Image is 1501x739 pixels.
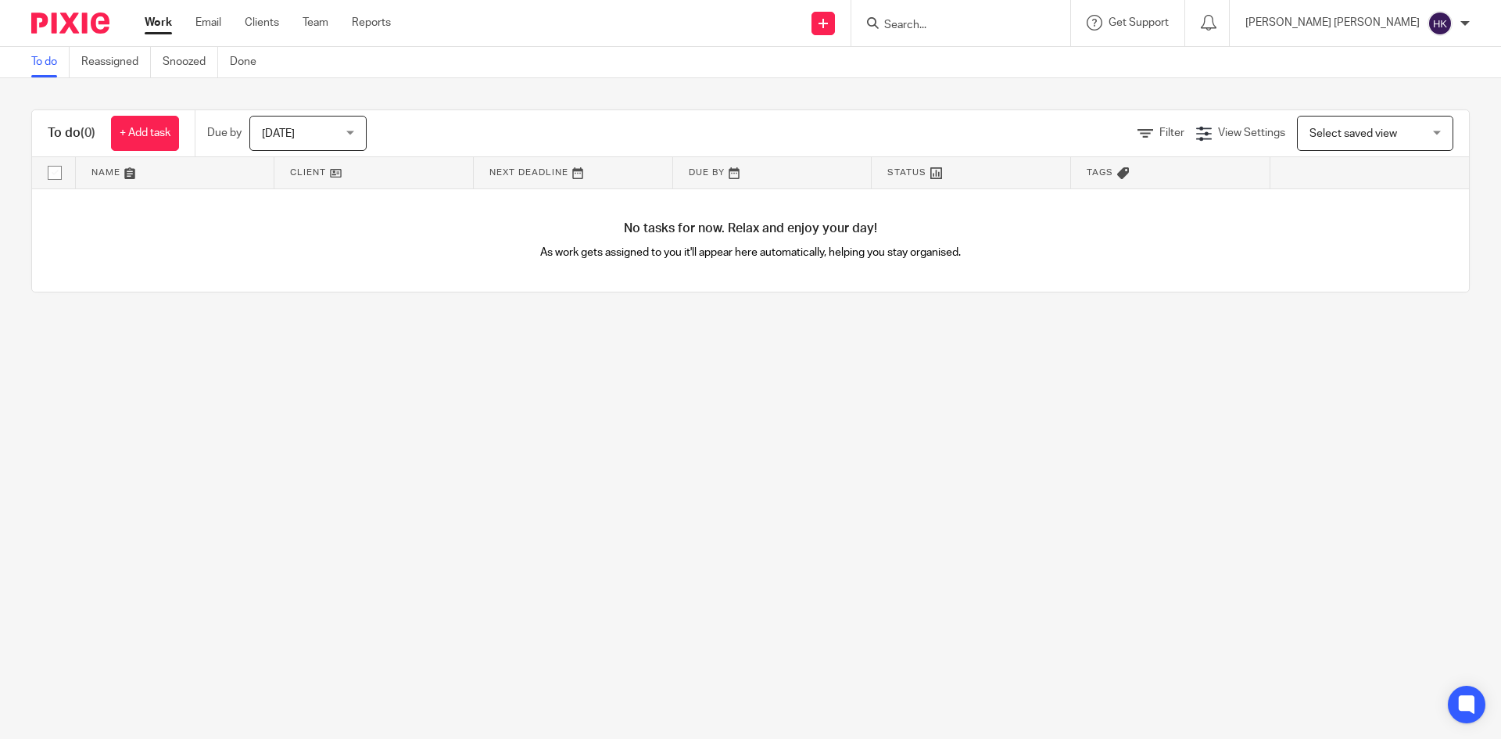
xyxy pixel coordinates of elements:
a: Work [145,15,172,30]
a: To do [31,47,70,77]
a: Done [230,47,268,77]
h4: No tasks for now. Relax and enjoy your day! [32,221,1469,237]
a: Clients [245,15,279,30]
input: Search [883,19,1023,33]
a: Snoozed [163,47,218,77]
span: View Settings [1218,127,1285,138]
span: Filter [1159,127,1184,138]
span: (0) [81,127,95,139]
a: + Add task [111,116,179,151]
img: svg%3E [1428,11,1453,36]
p: Due by [207,125,242,141]
p: [PERSON_NAME] [PERSON_NAME] [1245,15,1420,30]
a: Email [195,15,221,30]
span: Select saved view [1309,128,1397,139]
span: [DATE] [262,128,295,139]
h1: To do [48,125,95,142]
a: Reports [352,15,391,30]
span: Get Support [1109,17,1169,28]
a: Reassigned [81,47,151,77]
p: As work gets assigned to you it'll appear here automatically, helping you stay organised. [392,245,1110,260]
img: Pixie [31,13,109,34]
a: Team [303,15,328,30]
span: Tags [1087,168,1113,177]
